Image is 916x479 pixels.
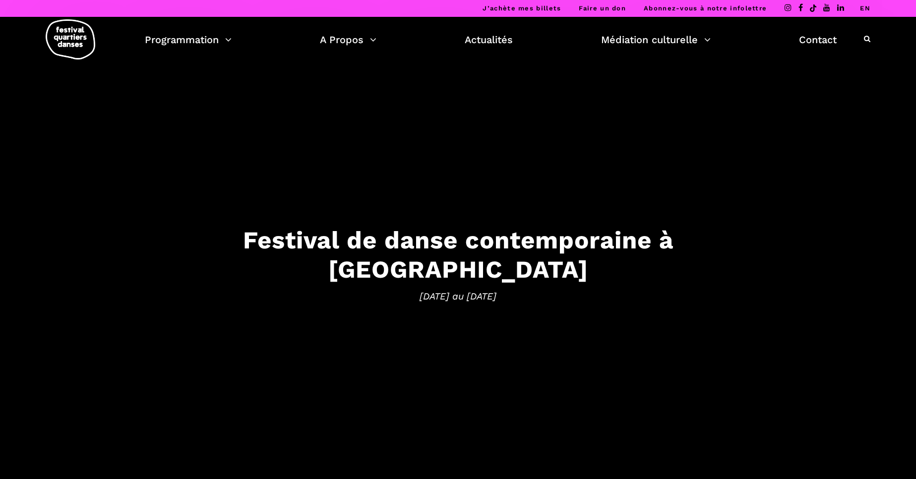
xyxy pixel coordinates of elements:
[151,226,766,284] h3: Festival de danse contemporaine à [GEOGRAPHIC_DATA]
[46,19,95,60] img: logo-fqd-med
[151,289,766,303] span: [DATE] au [DATE]
[579,4,626,12] a: Faire un don
[644,4,767,12] a: Abonnez-vous à notre infolettre
[320,31,376,48] a: A Propos
[860,4,870,12] a: EN
[483,4,561,12] a: J’achète mes billets
[145,31,232,48] a: Programmation
[799,31,837,48] a: Contact
[465,31,513,48] a: Actualités
[601,31,711,48] a: Médiation culturelle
